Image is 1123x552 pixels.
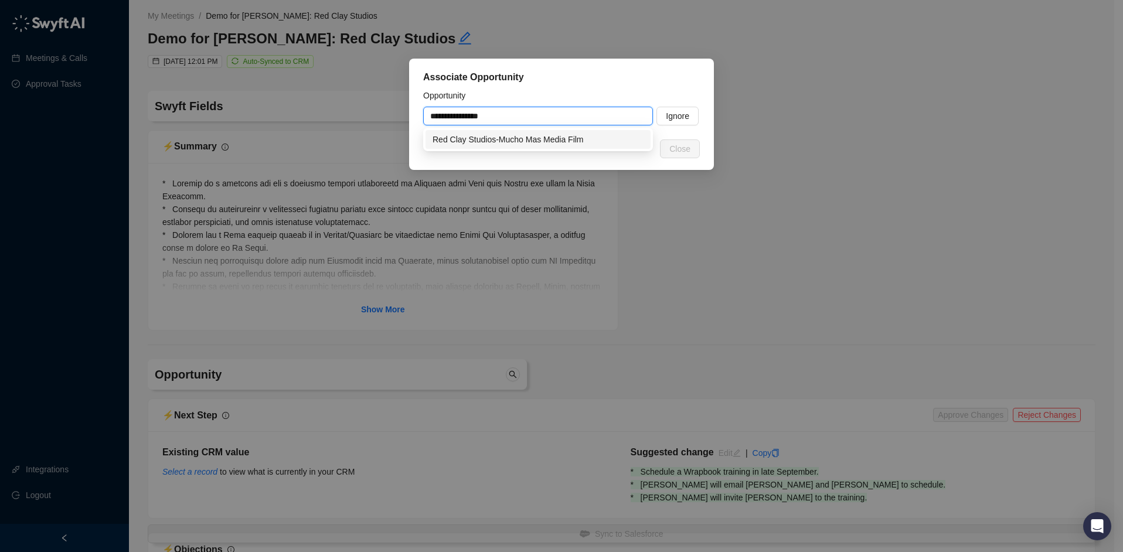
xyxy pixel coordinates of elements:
div: Red Clay Studios-Mucho Mas Media Film [426,130,651,149]
label: Opportunity [423,89,474,102]
span: Ignore [666,110,689,122]
button: Ignore [656,107,699,125]
div: Open Intercom Messenger [1083,512,1111,540]
div: Associate Opportunity [423,70,700,84]
button: Close [660,139,700,158]
div: Red Clay Studios-Mucho Mas Media Film [433,133,644,146]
